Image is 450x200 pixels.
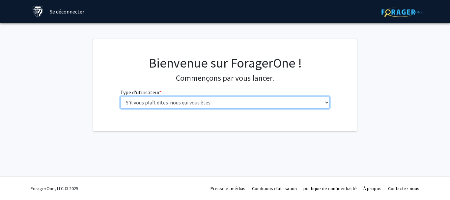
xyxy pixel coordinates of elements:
[32,6,44,17] img: Johns Hopkins University Logo
[120,89,160,96] font: Type d'utilisateur
[149,55,302,71] font: Bienvenue sur ForagerOne !
[50,8,84,15] font: Se déconnecter
[252,186,297,191] a: Conditions d'utilisation
[363,186,381,191] a: À propos
[5,170,28,195] iframe: Chat
[31,186,78,191] font: ForagerOne, LLC © 2025
[381,7,423,17] img: Logo de ForagerOne
[176,73,274,83] font: Commençons par vous lancer.
[303,186,357,191] a: politique de confidentialité
[388,186,419,191] a: Contactez-nous
[211,186,245,191] a: Presse et médias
